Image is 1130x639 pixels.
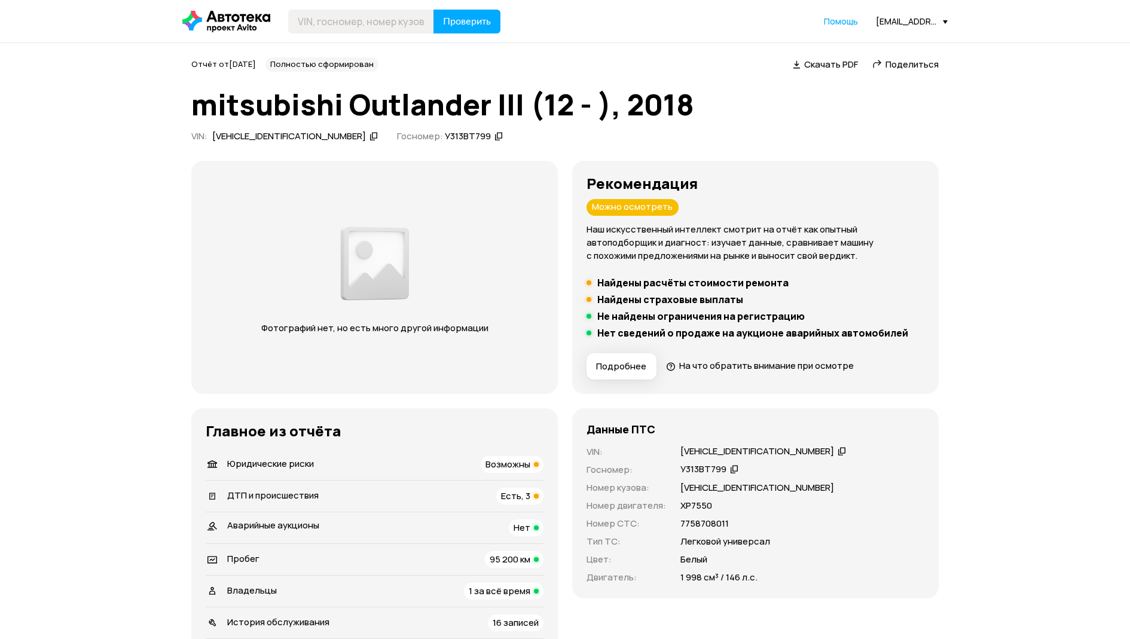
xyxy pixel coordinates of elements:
p: Номер кузова : [587,481,666,494]
p: Номер СТС : [587,517,666,530]
p: Цвет : [587,553,666,566]
button: Проверить [433,10,500,33]
span: 1 за всё время [469,585,530,597]
div: [VEHICLE_IDENTIFICATION_NUMBER] [680,445,834,458]
span: ДТП и происшествия [227,489,319,502]
span: VIN : [191,130,207,142]
p: Легковой универсал [680,535,770,548]
h5: Найдены страховые выплаты [597,293,743,305]
span: 16 записей [493,616,539,629]
div: Можно осмотреть [587,199,679,216]
span: 95 200 км [490,553,530,565]
p: Двигатель : [587,571,666,584]
a: Скачать PDF [793,58,858,71]
div: У313ВТ799 [445,130,491,143]
p: 7758708011 [680,517,729,530]
span: На что обратить внимание при осмотре [679,359,854,372]
p: Наш искусственный интеллект смотрит на отчёт как опытный автоподборщик и диагност: изучает данные... [587,223,924,262]
span: История обслуживания [227,616,329,628]
span: Пробег [227,552,259,565]
h1: mitsubishi Outlander III (12 - ), 2018 [191,88,939,121]
div: [EMAIL_ADDRESS][DOMAIN_NAME] [876,16,948,27]
span: Поделиться [885,58,939,71]
h5: Не найдены ограничения на регистрацию [597,310,805,322]
p: 1 998 см³ / 146 л.с. [680,571,758,584]
span: Проверить [443,17,491,26]
img: d89e54fb62fcf1f0.png [337,220,413,307]
p: ХР7550 [680,499,712,512]
p: Фотографий нет, но есть много другой информации [249,322,500,335]
p: Госномер : [587,463,666,476]
span: Владельцы [227,584,277,597]
span: Есть, 3 [501,490,530,502]
span: Нет [514,521,530,534]
span: Отчёт от [DATE] [191,59,256,69]
button: Подробнее [587,353,656,380]
a: На что обратить внимание при осмотре [666,359,854,372]
span: Подробнее [596,360,646,372]
p: Номер двигателя : [587,499,666,512]
span: Госномер: [397,130,443,142]
span: Скачать PDF [804,58,858,71]
p: Тип ТС : [587,535,666,548]
h5: Нет сведений о продаже на аукционе аварийных автомобилей [597,327,908,339]
p: VIN : [587,445,666,458]
a: Поделиться [872,58,939,71]
span: Юридические риски [227,457,314,470]
p: Белый [680,553,707,566]
div: Полностью сформирован [265,57,378,72]
p: [VEHICLE_IDENTIFICATION_NUMBER] [680,481,834,494]
div: [VEHICLE_IDENTIFICATION_NUMBER] [212,130,366,143]
h4: Данные ПТС [587,423,655,436]
h3: Рекомендация [587,175,924,192]
a: Помощь [824,16,858,27]
div: У313ВТ799 [680,463,726,476]
h3: Главное из отчёта [206,423,543,439]
span: Аварийные аукционы [227,519,319,531]
span: Возможны [485,458,530,470]
input: VIN, госномер, номер кузова [288,10,434,33]
h5: Найдены расчёты стоимости ремонта [597,277,789,289]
